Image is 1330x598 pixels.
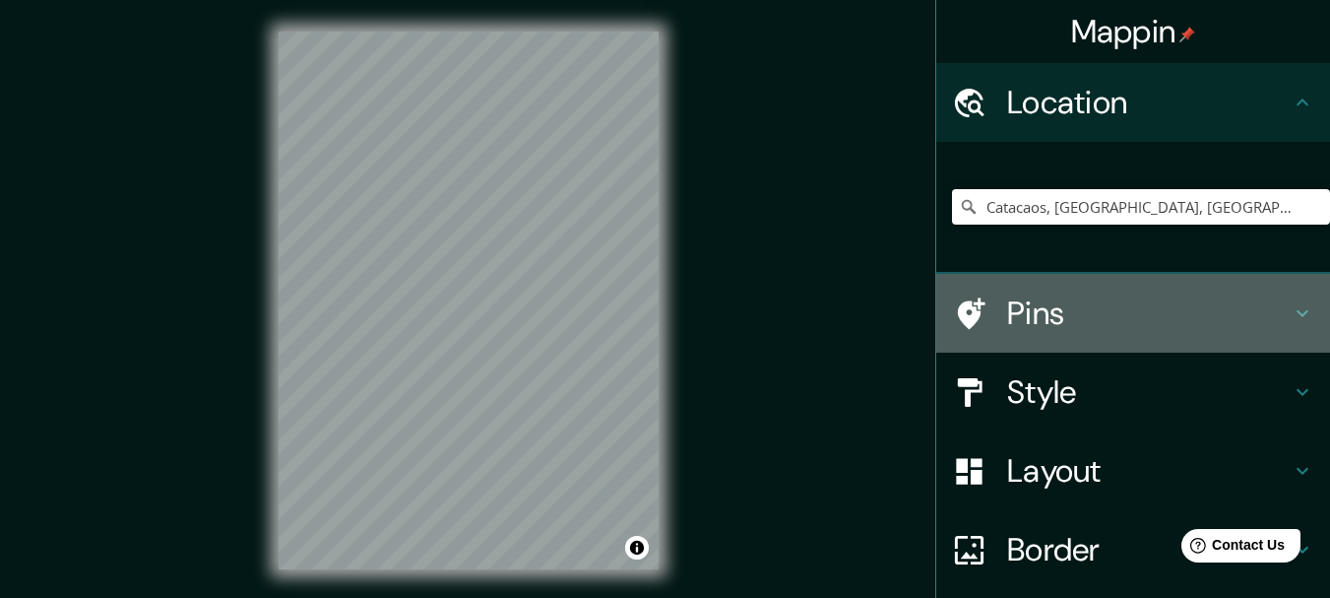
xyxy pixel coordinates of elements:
div: Pins [936,274,1330,353]
h4: Pins [1007,294,1291,333]
div: Layout [936,432,1330,510]
div: Location [936,63,1330,142]
h4: Location [1007,83,1291,122]
input: Pick your city or area [952,189,1330,225]
h4: Style [1007,372,1291,412]
h4: Mappin [1071,12,1196,51]
div: Border [936,510,1330,589]
iframe: Help widget launcher [1155,521,1308,576]
canvas: Map [279,32,659,569]
h4: Border [1007,530,1291,569]
button: Toggle attribution [625,536,649,560]
div: Style [936,353,1330,432]
img: pin-icon.png [1179,27,1195,42]
h4: Layout [1007,451,1291,491]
